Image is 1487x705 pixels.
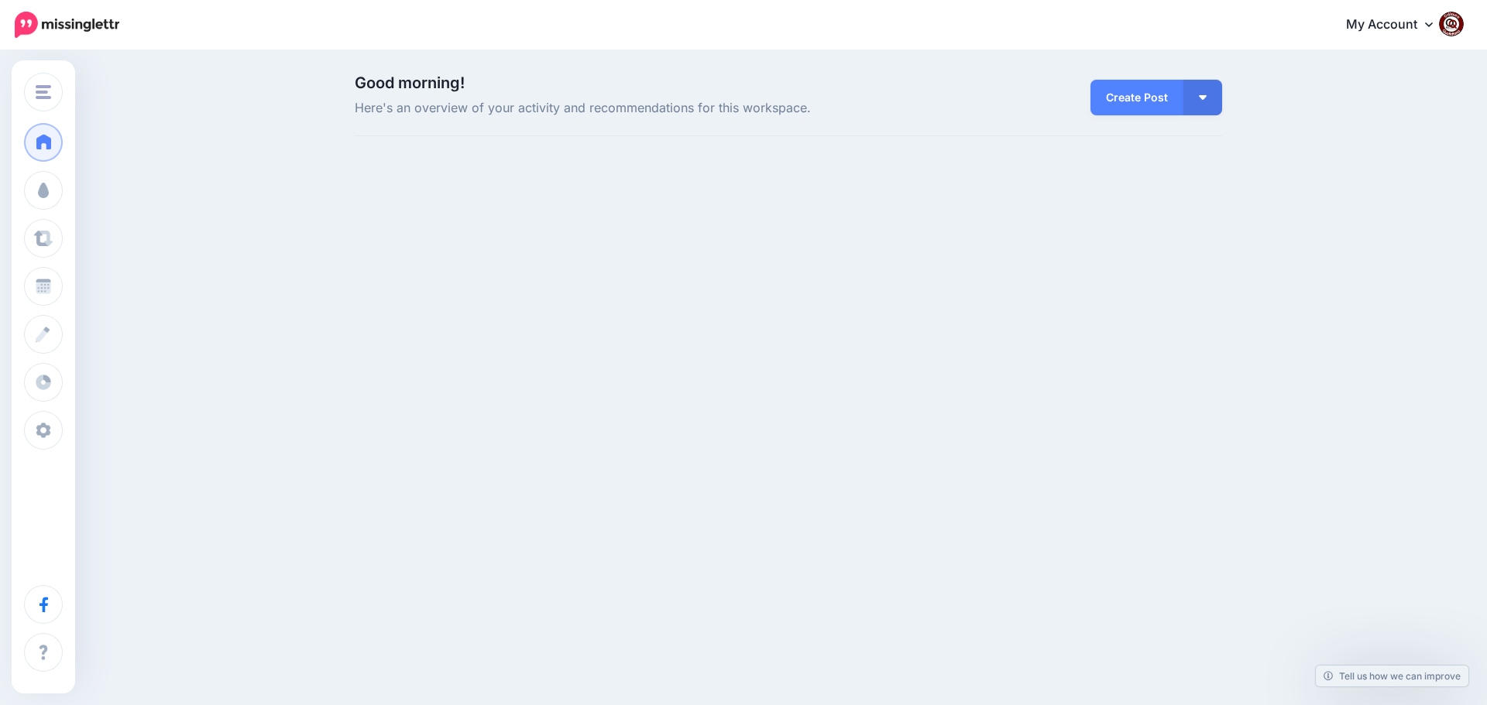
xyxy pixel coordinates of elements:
[1316,666,1468,686] a: Tell us how we can improve
[355,98,926,118] span: Here's an overview of your activity and recommendations for this workspace.
[355,74,465,92] span: Good morning!
[15,12,119,38] img: Missinglettr
[36,85,51,99] img: menu.png
[1331,6,1464,44] a: My Account
[1090,80,1183,115] a: Create Post
[1199,95,1207,100] img: arrow-down-white.png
